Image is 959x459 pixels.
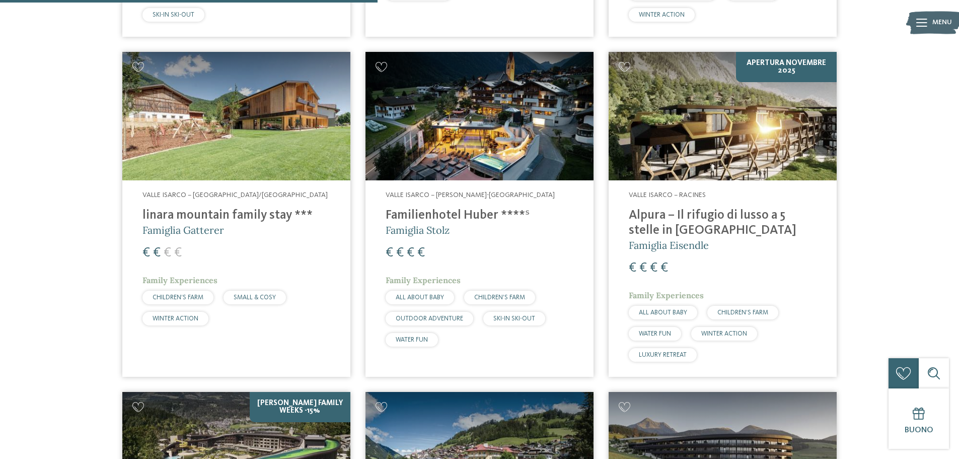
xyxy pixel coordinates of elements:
span: CHILDREN’S FARM [717,309,768,316]
span: Family Experiences [386,275,461,285]
span: € [629,261,636,275]
img: Cercate un hotel per famiglie? Qui troverete solo i migliori! [609,52,837,180]
span: Buono [905,426,933,434]
span: Family Experiences [629,290,704,300]
span: ALL ABOUT BABY [396,294,444,301]
img: Cercate un hotel per famiglie? Qui troverete solo i migliori! [365,52,594,180]
span: WATER FUN [396,337,428,343]
a: Cercate un hotel per famiglie? Qui troverete solo i migliori! Apertura novembre 2025 Valle Isarco... [609,52,837,377]
span: € [407,246,414,259]
span: € [639,261,647,275]
h4: Alpura – Il rifugio di lusso a 5 stelle in [GEOGRAPHIC_DATA] [629,208,817,238]
span: WATER FUN [639,331,671,337]
img: Cercate un hotel per famiglie? Qui troverete solo i migliori! [122,52,350,180]
span: € [164,246,171,259]
span: Famiglia Eisendle [629,239,709,251]
span: € [396,246,404,259]
a: Cercate un hotel per famiglie? Qui troverete solo i migliori! Valle Isarco – [PERSON_NAME]-[GEOGR... [365,52,594,377]
span: ALL ABOUT BABY [639,309,687,316]
h4: Familienhotel Huber ****ˢ [386,208,573,223]
h4: linara mountain family stay *** [142,208,330,223]
span: OUTDOOR ADVENTURE [396,315,463,322]
span: Famiglia Stolz [386,224,450,236]
span: SKI-IN SKI-OUT [493,315,535,322]
span: SKI-IN SKI-OUT [153,12,194,18]
span: € [660,261,668,275]
span: € [417,246,425,259]
span: CHILDREN’S FARM [474,294,525,301]
span: WINTER ACTION [153,315,198,322]
span: WINTER ACTION [701,331,747,337]
span: € [153,246,161,259]
span: SMALL & COSY [234,294,276,301]
span: € [386,246,393,259]
span: LUXURY RETREAT [639,352,687,358]
span: Family Experiences [142,275,217,285]
span: Valle Isarco – Racines [629,191,706,199]
a: Buono [889,388,949,449]
span: € [174,246,182,259]
span: WINTER ACTION [639,12,685,18]
a: Cercate un hotel per famiglie? Qui troverete solo i migliori! Valle Isarco – [GEOGRAPHIC_DATA]/[G... [122,52,350,377]
span: Valle Isarco – [GEOGRAPHIC_DATA]/[GEOGRAPHIC_DATA] [142,191,328,199]
span: CHILDREN’S FARM [153,294,203,301]
span: € [142,246,150,259]
span: Valle Isarco – [PERSON_NAME]-[GEOGRAPHIC_DATA] [386,191,555,199]
span: € [650,261,657,275]
span: Famiglia Gatterer [142,224,224,236]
